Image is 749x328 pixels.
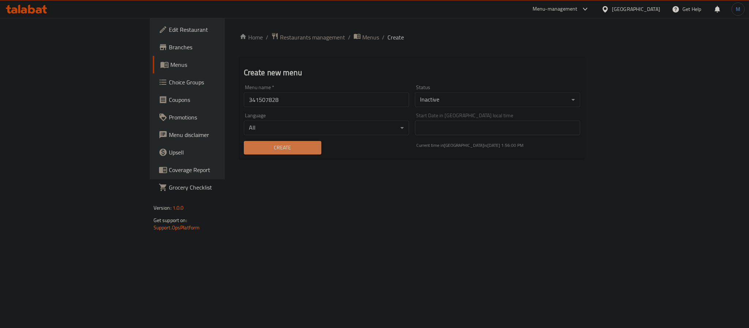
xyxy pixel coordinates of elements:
[153,91,275,108] a: Coupons
[416,142,580,149] p: Current time in [GEOGRAPHIC_DATA] is [DATE] 1:56:00 PM
[153,108,275,126] a: Promotions
[353,33,379,42] a: Menus
[169,130,269,139] span: Menu disclaimer
[169,78,269,87] span: Choice Groups
[387,33,404,42] span: Create
[612,5,660,13] div: [GEOGRAPHIC_DATA]
[250,143,315,152] span: Create
[533,5,578,14] div: Menu-management
[271,33,345,42] a: Restaurants management
[244,141,321,155] button: Create
[736,5,740,13] span: M
[153,144,275,161] a: Upsell
[169,148,269,157] span: Upsell
[169,183,269,192] span: Grocery Checklist
[154,223,200,232] a: Support.OpsPlatform
[280,33,345,42] span: Restaurants management
[153,38,275,56] a: Branches
[153,56,275,73] a: Menus
[348,33,351,42] li: /
[169,25,269,34] span: Edit Restaurant
[153,21,275,38] a: Edit Restaurant
[169,95,269,104] span: Coupons
[154,203,171,213] span: Version:
[153,161,275,179] a: Coverage Report
[154,216,187,225] span: Get support on:
[170,60,269,69] span: Menus
[382,33,385,42] li: /
[415,92,580,107] div: Inactive
[153,73,275,91] a: Choice Groups
[244,121,409,135] div: All
[153,126,275,144] a: Menu disclaimer
[244,92,409,107] input: Please enter Menu name
[153,179,275,196] a: Grocery Checklist
[169,165,269,174] span: Coverage Report
[362,33,379,42] span: Menus
[169,43,269,52] span: Branches
[169,113,269,122] span: Promotions
[239,33,585,42] nav: breadcrumb
[173,203,184,213] span: 1.0.0
[244,67,580,78] h2: Create new menu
